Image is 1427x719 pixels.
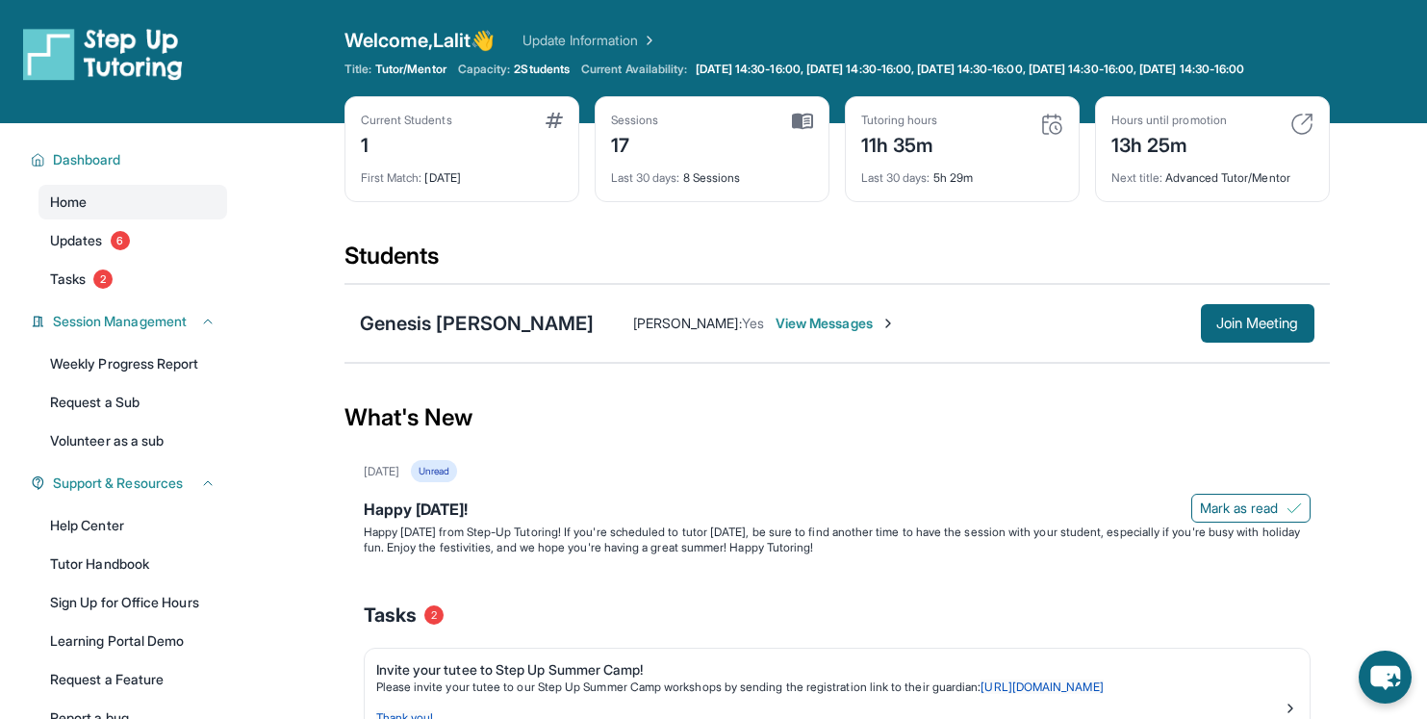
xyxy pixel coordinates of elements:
[38,624,227,658] a: Learning Portal Demo
[50,193,87,212] span: Home
[50,270,86,289] span: Tasks
[611,128,659,159] div: 17
[344,241,1330,283] div: Students
[38,508,227,543] a: Help Center
[776,314,896,333] span: View Messages
[364,464,399,479] div: [DATE]
[1287,501,1302,516] img: Mark as read
[361,159,563,186] div: [DATE]
[611,159,813,186] div: 8 Sessions
[45,474,216,493] button: Support & Resources
[23,27,183,81] img: logo
[1040,113,1063,136] img: card
[344,62,371,77] span: Title:
[361,128,452,159] div: 1
[1111,170,1163,185] span: Next title :
[53,312,187,331] span: Session Management
[45,312,216,331] button: Session Management
[1290,113,1313,136] img: card
[861,113,938,128] div: Tutoring hours
[861,170,930,185] span: Last 30 days :
[53,474,183,493] span: Support & Resources
[611,170,680,185] span: Last 30 days :
[581,62,687,77] span: Current Availability:
[38,262,227,296] a: Tasks2
[376,660,1283,680] div: Invite your tutee to Step Up Summer Camp!
[611,113,659,128] div: Sessions
[38,585,227,620] a: Sign Up for Office Hours
[1359,651,1412,704] button: chat-button
[880,316,896,331] img: Chevron-Right
[38,185,227,219] a: Home
[364,498,1311,525] div: Happy [DATE]!
[344,375,1330,460] div: What's New
[1200,499,1279,518] span: Mark as read
[522,31,657,50] a: Update Information
[50,231,103,250] span: Updates
[1216,318,1299,329] span: Join Meeting
[111,231,130,250] span: 6
[792,113,813,130] img: card
[638,31,657,50] img: Chevron Right
[375,62,446,77] span: Tutor/Mentor
[1111,159,1313,186] div: Advanced Tutor/Mentor
[38,547,227,581] a: Tutor Handbook
[981,680,1103,694] a: [URL][DOMAIN_NAME]
[546,113,563,128] img: card
[376,680,1283,695] p: Please invite your tutee to our Step Up Summer Camp workshops by sending the registration link to...
[45,150,216,169] button: Dashboard
[1111,113,1227,128] div: Hours until promotion
[633,315,742,331] span: [PERSON_NAME] :
[53,150,121,169] span: Dashboard
[38,662,227,697] a: Request a Feature
[38,223,227,258] a: Updates6
[514,62,570,77] span: 2 Students
[861,159,1063,186] div: 5h 29m
[458,62,511,77] span: Capacity:
[742,315,764,331] span: Yes
[696,62,1245,77] span: [DATE] 14:30-16:00, [DATE] 14:30-16:00, [DATE] 14:30-16:00, [DATE] 14:30-16:00, [DATE] 14:30-16:00
[93,270,113,289] span: 2
[1201,304,1314,343] button: Join Meeting
[411,460,457,482] div: Unread
[38,347,227,381] a: Weekly Progress Report
[361,170,422,185] span: First Match :
[364,602,417,629] span: Tasks
[1191,494,1311,523] button: Mark as read
[38,385,227,420] a: Request a Sub
[424,605,444,625] span: 2
[361,113,452,128] div: Current Students
[692,62,1249,77] a: [DATE] 14:30-16:00, [DATE] 14:30-16:00, [DATE] 14:30-16:00, [DATE] 14:30-16:00, [DATE] 14:30-16:00
[364,525,1311,555] p: Happy [DATE] from Step-Up Tutoring! If you're scheduled to tutor [DATE], be sure to find another ...
[1111,128,1227,159] div: 13h 25m
[344,27,496,54] span: Welcome, Lalit 👋
[360,310,595,337] div: Genesis [PERSON_NAME]
[861,128,938,159] div: 11h 35m
[38,424,227,458] a: Volunteer as a sub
